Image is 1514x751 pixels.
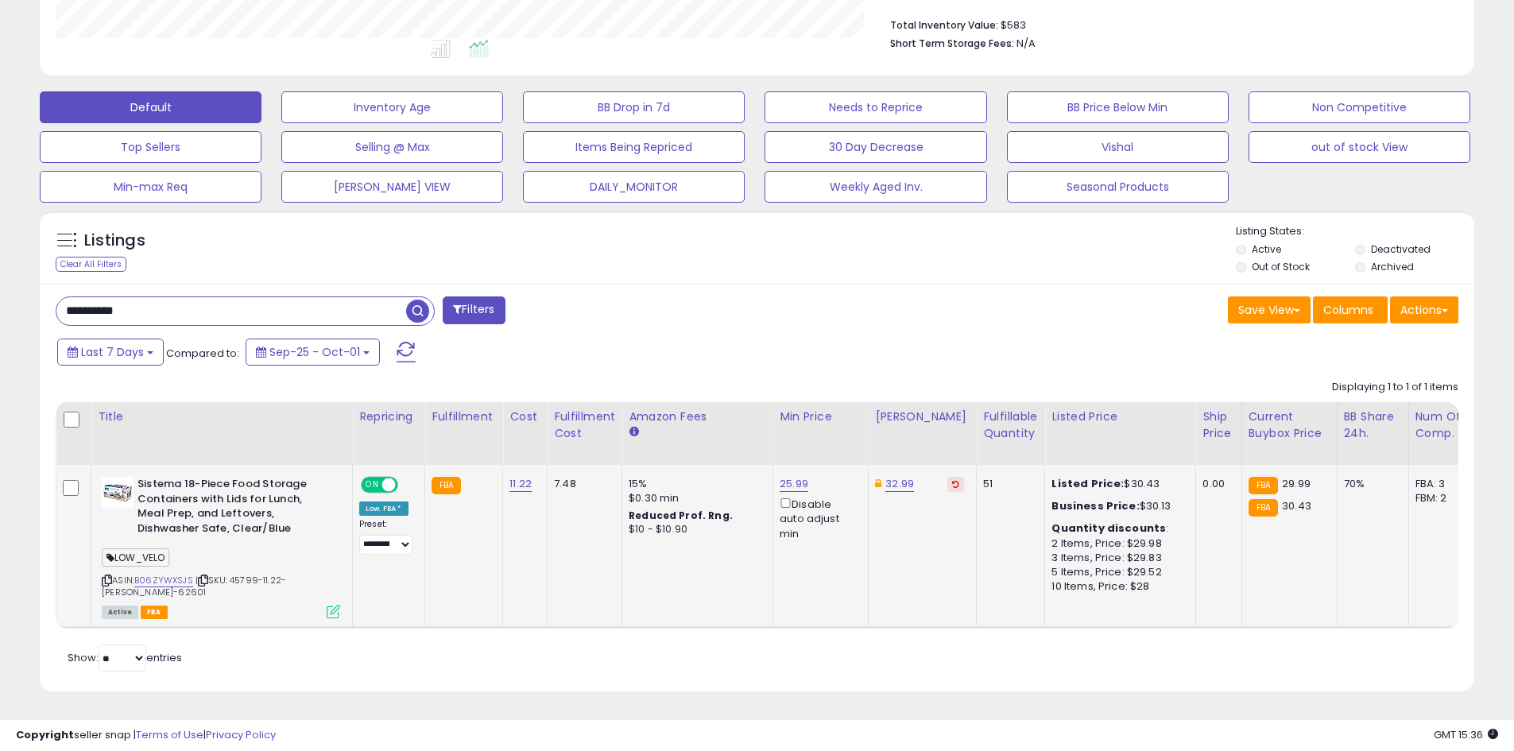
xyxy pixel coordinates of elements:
[523,91,745,123] button: BB Drop in 7d
[1236,224,1474,239] p: Listing States:
[629,523,761,536] div: $10 - $10.90
[1249,477,1278,494] small: FBA
[359,519,412,555] div: Preset:
[765,131,986,163] button: 30 Day Decrease
[1051,476,1124,491] b: Listed Price:
[362,478,382,492] span: ON
[523,131,745,163] button: Items Being Repriced
[890,18,998,32] b: Total Inventory Value:
[780,476,808,492] a: 25.99
[359,501,409,516] div: Low. FBA *
[1249,131,1470,163] button: out of stock View
[1202,408,1234,442] div: Ship Price
[359,408,418,425] div: Repricing
[629,491,761,505] div: $0.30 min
[1415,408,1473,442] div: Num of Comp.
[68,650,182,665] span: Show: entries
[1252,242,1281,256] label: Active
[281,171,503,203] button: [PERSON_NAME] VIEW
[1051,536,1183,551] div: 2 Items, Price: $29.98
[629,425,638,439] small: Amazon Fees.
[206,727,276,742] a: Privacy Policy
[166,346,239,361] span: Compared to:
[396,478,421,492] span: OFF
[56,257,126,272] div: Clear All Filters
[875,408,970,425] div: [PERSON_NAME]
[141,606,168,619] span: FBA
[40,131,261,163] button: Top Sellers
[765,171,986,203] button: Weekly Aged Inv.
[885,476,914,492] a: 32.99
[1390,296,1458,323] button: Actions
[523,171,745,203] button: DAILY_MONITOR
[1249,408,1330,442] div: Current Buybox Price
[1007,131,1229,163] button: Vishal
[134,574,193,587] a: B06ZYWXSJS
[629,408,766,425] div: Amazon Fees
[1051,551,1183,565] div: 3 Items, Price: $29.83
[1371,260,1414,273] label: Archived
[1051,499,1183,513] div: $30.13
[281,91,503,123] button: Inventory Age
[1051,498,1139,513] b: Business Price:
[16,727,74,742] strong: Copyright
[983,477,1032,491] div: 51
[1344,408,1402,442] div: BB Share 24h.
[136,727,203,742] a: Terms of Use
[98,408,346,425] div: Title
[554,477,610,491] div: 7.48
[57,339,164,366] button: Last 7 Days
[1332,380,1458,395] div: Displaying 1 to 1 of 1 items
[509,476,532,492] a: 11.22
[1051,521,1183,536] div: :
[137,477,331,540] b: Sistema 18-Piece Food Storage Containers with Lids for Lunch, Meal Prep, and Leftovers, Dishwashe...
[1313,296,1388,323] button: Columns
[81,344,144,360] span: Last 7 Days
[432,477,461,494] small: FBA
[1249,91,1470,123] button: Non Competitive
[1051,579,1183,594] div: 10 Items, Price: $28
[102,574,286,598] span: | SKU: 45799-11.22-[PERSON_NAME]-62601
[1415,477,1468,491] div: FBA: 3
[1434,727,1498,742] span: 2025-10-9 15:36 GMT
[780,495,856,541] div: Disable auto adjust min
[1007,91,1229,123] button: BB Price Below Min
[1051,565,1183,579] div: 5 Items, Price: $29.52
[1051,408,1189,425] div: Listed Price
[102,548,169,567] span: LOW_VELO
[40,171,261,203] button: Min-max Req
[1344,477,1396,491] div: 70%
[1415,491,1468,505] div: FBM: 2
[269,344,360,360] span: Sep-25 - Oct-01
[16,728,276,743] div: seller snap | |
[1202,477,1229,491] div: 0.00
[1282,476,1311,491] span: 29.99
[1051,477,1183,491] div: $30.43
[84,230,145,252] h5: Listings
[765,91,986,123] button: Needs to Reprice
[509,408,540,425] div: Cost
[554,408,615,442] div: Fulfillment Cost
[780,408,862,425] div: Min Price
[1228,296,1311,323] button: Save View
[1249,499,1278,517] small: FBA
[40,91,261,123] button: Default
[281,131,503,163] button: Selling @ Max
[983,408,1038,442] div: Fulfillable Quantity
[102,477,134,509] img: 51ZD3GzQCpL._SL40_.jpg
[1016,36,1036,51] span: N/A
[629,477,761,491] div: 15%
[890,14,1446,33] li: $583
[1007,171,1229,203] button: Seasonal Products
[1371,242,1431,256] label: Deactivated
[432,408,496,425] div: Fulfillment
[443,296,505,324] button: Filters
[1051,521,1166,536] b: Quantity discounts
[102,606,138,619] span: All listings currently available for purchase on Amazon
[629,509,733,522] b: Reduced Prof. Rng.
[890,37,1014,50] b: Short Term Storage Fees:
[1282,498,1311,513] span: 30.43
[1323,302,1373,318] span: Columns
[246,339,380,366] button: Sep-25 - Oct-01
[1252,260,1310,273] label: Out of Stock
